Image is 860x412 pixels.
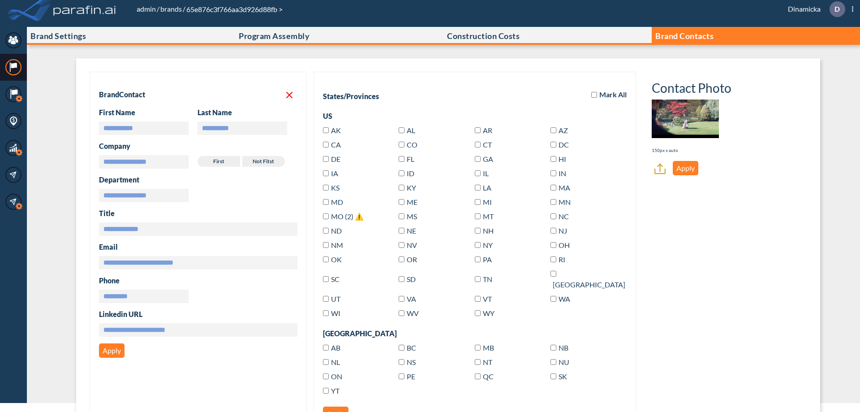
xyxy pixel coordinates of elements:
span: Alabama(US) [407,126,415,134]
input: MD [323,199,329,205]
span: Pennsylvania(US) [483,255,492,264]
a: brands [159,4,183,13]
input: AL [399,127,404,133]
input: DE [323,156,329,162]
p: Construction Costs [447,31,520,40]
input: CT [475,142,481,147]
input: NC [550,213,556,219]
input: NS [399,359,404,365]
p: 150px x auto [652,147,678,154]
input: NE [399,228,404,234]
span: North Carolina(US) [559,212,569,221]
input: MI [475,199,481,205]
span: Minnesota(US) [559,198,571,206]
span: Georgia(US) [483,155,493,163]
div: States/Provinces [323,92,379,101]
input: ID [399,170,404,176]
p: Brand Settings [30,31,86,40]
span: Idaho(US) [407,169,414,178]
input: IA [323,170,329,176]
h2: Brand Contact [99,90,145,99]
div: [GEOGRAPHIC_DATA] [323,329,627,338]
span: Yukon(Canada) [331,386,340,395]
h3: Last Name [198,108,296,117]
input: SK [550,373,556,379]
span: Mark All [599,90,627,99]
span: 65e876c3f766aa3d926d88fb > [185,5,284,13]
input: MB [475,345,481,351]
span: Oklahoma(US) [331,255,342,264]
input: FL [399,156,404,162]
span: Arkansas(US) [483,126,492,134]
input: MN [550,199,556,205]
input: SD [399,276,404,282]
input: NJ [550,228,556,234]
input: CA [323,142,329,147]
input: PE [399,373,404,379]
span: Nova Scotia(Canada) [407,358,416,366]
input: WV [399,310,404,316]
span: North Dakota(US) [331,226,342,235]
span: Hawaii(US) [559,155,566,163]
span: Virginia(US) [407,295,416,303]
span: Kentucky(US) [407,183,416,192]
input: NH [475,228,481,234]
label: Not fitst [242,156,285,167]
input: MS [399,213,404,219]
input: WA [550,296,556,302]
input: NB [550,345,556,351]
input: ND [323,228,329,234]
input: DC [550,142,556,147]
span: Michigan(US) [483,198,492,206]
input: GA [475,156,481,162]
span: Maryland(US) [331,198,343,206]
input: MO (2) ⚠️ [323,213,329,219]
span: District of Columbia(US) [559,140,569,149]
button: Brand Contacts [652,27,860,45]
input: IN [550,170,556,176]
input: NM [323,242,329,248]
input: SC [323,276,329,282]
button: Delete contact [281,88,297,101]
button: Construction Costs [443,27,652,45]
span: Nevada(US) [407,241,417,249]
span: Montana(US) [483,212,494,221]
span: South Dakota(US) [407,275,416,283]
label: First [198,156,240,167]
span: New Mexico(US) [331,241,343,249]
h3: First Name [99,108,198,117]
input: NV [399,242,404,248]
span: Vermont(US) [483,295,492,303]
input: OR [399,256,404,262]
input: YT [323,388,329,394]
button: Apply [99,343,125,358]
span: Arizona(US) [559,126,568,134]
img: Contact Photo [652,100,719,138]
h3: Linkedin URL [99,310,297,319]
input: NL [323,359,329,365]
input: Mark All [591,92,597,98]
input: QC [475,373,481,379]
span: South Carolina(US) [331,275,340,283]
input: TN [475,276,481,282]
span: Iowa(US) [331,169,338,178]
span: Wisconsin(US) [331,309,340,317]
input: LA [475,185,481,191]
input: CO [399,142,404,147]
div: Dinamicka [774,1,853,17]
span: Kansas(US) [331,183,340,192]
span: Ontario(Canada) [331,372,342,381]
input: OH [550,242,556,248]
button: Program Assembly [235,27,443,45]
h3: Contact Photo [652,81,731,96]
span: New York(US) [483,241,493,249]
span: Delaware(US) [331,155,340,163]
h3: Phone [99,276,297,285]
input: AB [323,345,329,351]
input: UT [323,296,329,302]
span: Missouri(US) [331,212,364,221]
li: / [136,4,159,14]
input: MA [550,185,556,191]
span: New Brunswick(Canada) [559,343,568,352]
input: AR [475,127,481,133]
